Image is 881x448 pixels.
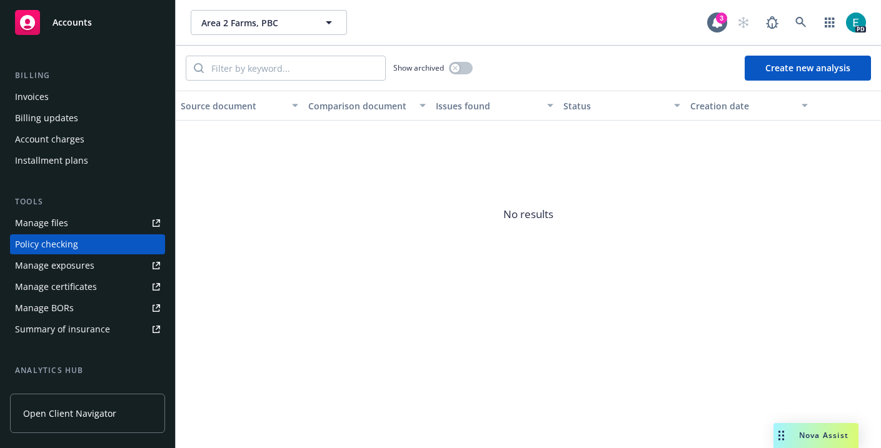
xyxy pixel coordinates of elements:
svg: Search [194,63,204,73]
div: Account charges [15,129,84,149]
div: Billing updates [15,108,78,128]
div: Source document [181,99,284,112]
div: Billing [10,69,165,82]
button: Source document [176,91,303,121]
div: Status [563,99,667,112]
a: Manage exposures [10,256,165,276]
div: Comparison document [308,99,412,112]
div: Manage certificates [15,277,97,297]
a: Report a Bug [760,10,785,35]
div: Manage BORs [15,298,74,318]
a: Manage certificates [10,277,165,297]
div: Creation date [690,99,794,112]
a: Manage files [10,213,165,233]
div: Installment plans [15,151,88,171]
a: Account charges [10,129,165,149]
button: Issues found [431,91,558,121]
span: Nova Assist [799,430,848,441]
div: Drag to move [773,423,789,448]
a: Billing updates [10,108,165,128]
div: 3 [716,12,727,24]
div: Tools [10,196,165,208]
a: Manage BORs [10,298,165,318]
button: Create new analysis [745,56,871,81]
span: Accounts [53,17,92,27]
input: Filter by keyword... [204,56,385,80]
a: Start snowing [731,10,756,35]
span: Area 2 Farms, PBC [201,16,310,29]
div: Invoices [15,87,49,107]
div: Analytics hub [10,364,165,377]
a: Installment plans [10,151,165,171]
button: Area 2 Farms, PBC [191,10,347,35]
button: Status [558,91,686,121]
img: photo [846,12,866,32]
button: Comparison document [303,91,431,121]
button: Nova Assist [773,423,858,448]
span: No results [176,121,881,308]
div: Summary of insurance [15,319,110,339]
div: Policy checking [15,234,78,254]
a: Accounts [10,5,165,40]
a: Policy checking [10,234,165,254]
div: Manage exposures [15,256,94,276]
a: Invoices [10,87,165,107]
div: Loss summary generator [15,382,119,402]
button: Creation date [685,91,813,121]
a: Switch app [817,10,842,35]
span: Show archived [393,62,444,73]
a: Summary of insurance [10,319,165,339]
a: Search [788,10,813,35]
span: Open Client Navigator [23,407,116,420]
div: Manage files [15,213,68,233]
a: Loss summary generator [10,382,165,402]
div: Issues found [436,99,540,112]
